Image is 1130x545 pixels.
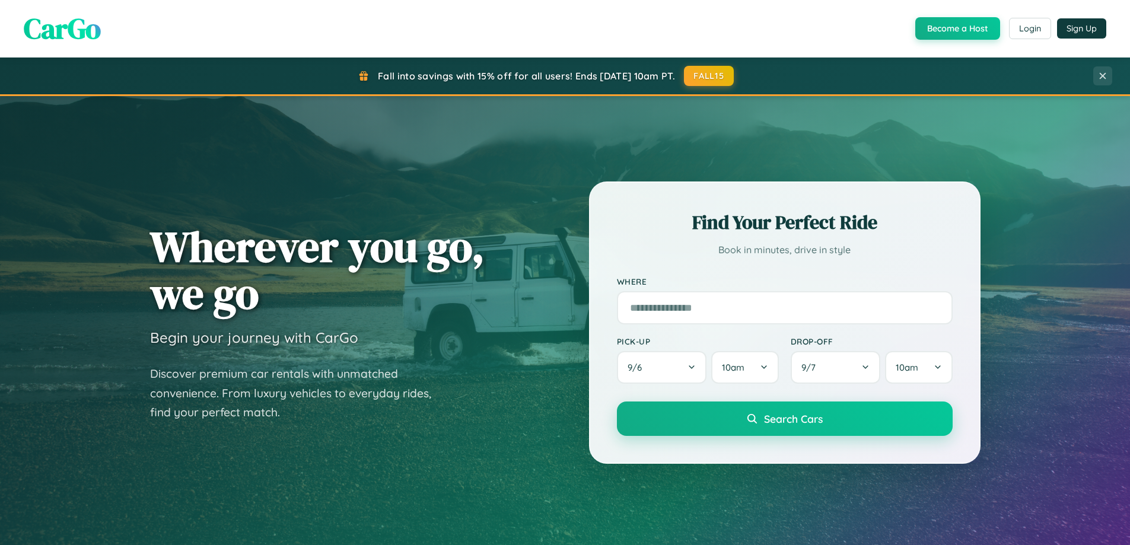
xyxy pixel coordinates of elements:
[711,351,778,384] button: 10am
[628,362,648,373] span: 9 / 6
[722,362,744,373] span: 10am
[617,241,953,259] p: Book in minutes, drive in style
[1009,18,1051,39] button: Login
[885,351,952,384] button: 10am
[24,9,101,48] span: CarGo
[617,336,779,346] label: Pick-up
[791,336,953,346] label: Drop-off
[764,412,823,425] span: Search Cars
[150,223,485,317] h1: Wherever you go, we go
[617,401,953,436] button: Search Cars
[791,351,881,384] button: 9/7
[150,329,358,346] h3: Begin your journey with CarGo
[617,276,953,286] label: Where
[150,364,447,422] p: Discover premium car rentals with unmatched convenience. From luxury vehicles to everyday rides, ...
[896,362,918,373] span: 10am
[801,362,822,373] span: 9 / 7
[617,209,953,235] h2: Find Your Perfect Ride
[378,70,675,82] span: Fall into savings with 15% off for all users! Ends [DATE] 10am PT.
[617,351,707,384] button: 9/6
[684,66,734,86] button: FALL15
[915,17,1000,40] button: Become a Host
[1057,18,1106,39] button: Sign Up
